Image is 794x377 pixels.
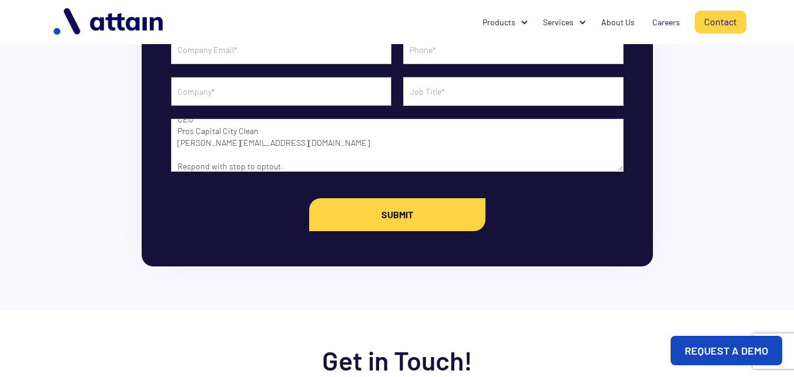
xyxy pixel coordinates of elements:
div: About Us [601,16,635,28]
div: Services [534,11,592,34]
div: Careers [652,16,680,28]
a: About Us [592,11,644,34]
div: Products [474,11,534,34]
input: Company* [171,77,391,106]
h1: Get in Touch! [48,346,746,374]
div: Products [483,16,515,28]
a: Careers [644,11,689,34]
div: Services [543,16,574,28]
input: Company Email* [171,35,391,64]
img: logo [48,4,171,41]
a: Contact [695,11,746,34]
a: REQUEST A DEMO [671,336,782,365]
input: Job Title* [403,77,624,106]
input: Submit [309,198,485,231]
input: Phone* [403,35,624,64]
